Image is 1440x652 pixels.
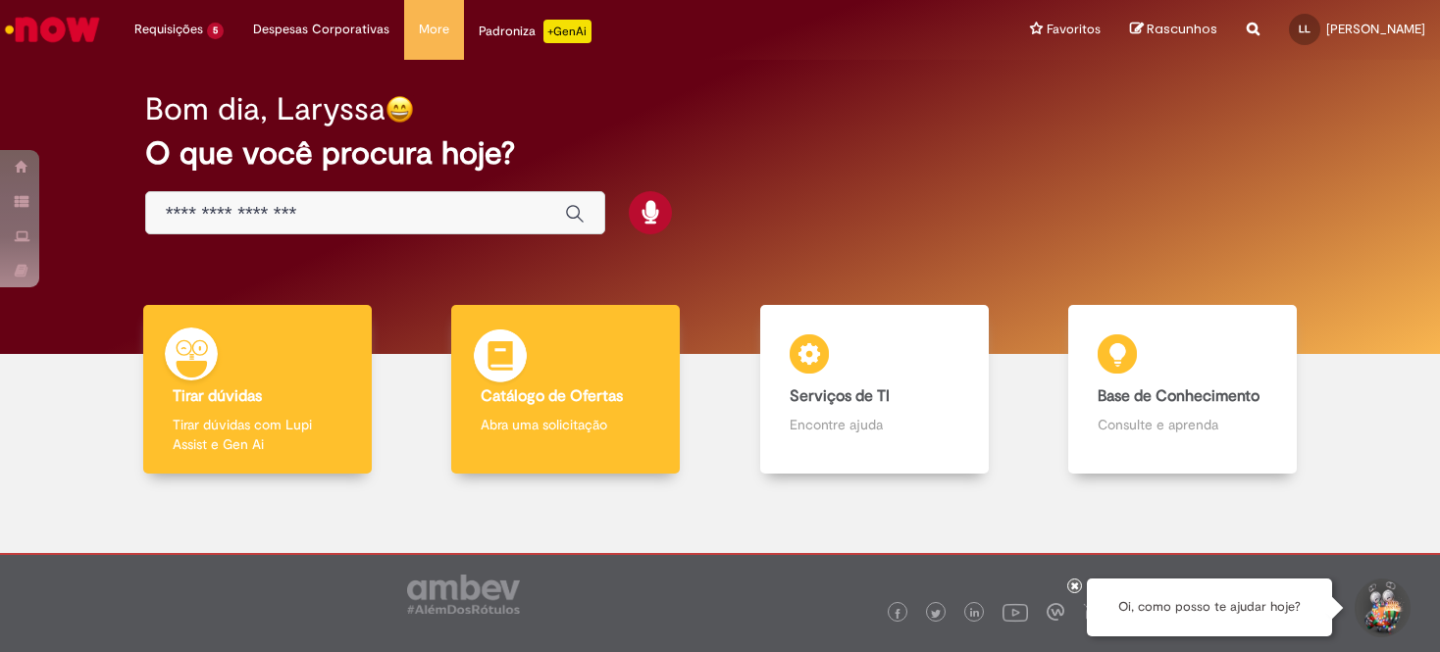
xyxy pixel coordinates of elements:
[1003,599,1028,625] img: logo_footer_youtube.png
[173,415,342,454] p: Tirar dúvidas com Lupi Assist e Gen Ai
[1083,603,1101,621] img: logo_footer_naosei.png
[1147,20,1217,38] span: Rascunhos
[970,608,980,620] img: logo_footer_linkedin.png
[2,10,103,49] img: ServiceNow
[173,386,262,406] b: Tirar dúvidas
[543,20,591,43] p: +GenAi
[103,305,412,475] a: Tirar dúvidas Tirar dúvidas com Lupi Assist e Gen Ai
[1087,578,1332,636] div: Oi, como posso te ajudar hoje?
[1098,386,1260,406] b: Base de Conhecimento
[790,415,959,434] p: Encontre ajuda
[1352,578,1411,637] button: Iniciar Conversa de Suporte
[481,386,623,406] b: Catálogo de Ofertas
[145,92,386,126] h2: Bom dia, Laryssa
[1098,415,1267,434] p: Consulte e aprenda
[407,575,520,614] img: logo_footer_ambev_rotulo_gray.png
[479,20,591,43] div: Padroniza
[481,415,650,434] p: Abra uma solicitação
[145,136,1295,171] h2: O que você procura hoje?
[1130,21,1217,39] a: Rascunhos
[1047,603,1064,621] img: logo_footer_workplace.png
[1029,305,1338,475] a: Base de Conhecimento Consulte e aprenda
[419,20,449,39] span: More
[1326,21,1425,37] span: [PERSON_NAME]
[720,305,1029,475] a: Serviços de TI Encontre ajuda
[134,20,203,39] span: Requisições
[412,305,721,475] a: Catálogo de Ofertas Abra uma solicitação
[253,20,389,39] span: Despesas Corporativas
[790,386,890,406] b: Serviços de TI
[386,95,414,124] img: happy-face.png
[1047,20,1101,39] span: Favoritos
[893,609,902,619] img: logo_footer_facebook.png
[931,609,941,619] img: logo_footer_twitter.png
[1299,23,1311,35] span: LL
[207,23,224,39] span: 5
